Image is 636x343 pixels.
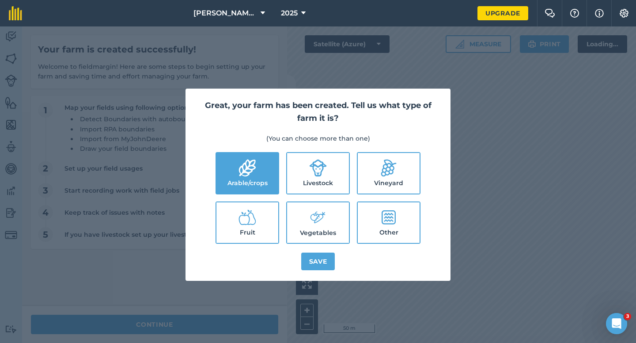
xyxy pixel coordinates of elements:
[216,202,278,243] label: Fruit
[358,153,420,194] label: Vineyard
[477,6,528,20] a: Upgrade
[619,9,629,18] img: A cog icon
[216,153,278,194] label: Arable/crops
[624,313,631,320] span: 3
[287,153,349,194] label: Livestock
[358,202,420,243] label: Other
[545,9,555,18] img: Two speech bubbles overlapping with the left bubble in the forefront
[606,313,627,334] iframe: Intercom live chat
[193,8,257,19] span: [PERSON_NAME] & Sons
[287,202,349,243] label: Vegetables
[595,8,604,19] img: svg+xml;base64,PHN2ZyB4bWxucz0iaHR0cDovL3d3dy53My5vcmcvMjAwMC9zdmciIHdpZHRoPSIxNyIgaGVpZ2h0PSIxNy...
[281,8,298,19] span: 2025
[569,9,580,18] img: A question mark icon
[196,99,440,125] h2: Great, your farm has been created. Tell us what type of farm it is?
[301,253,335,270] button: Save
[196,134,440,143] p: (You can choose more than one)
[9,6,22,20] img: fieldmargin Logo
